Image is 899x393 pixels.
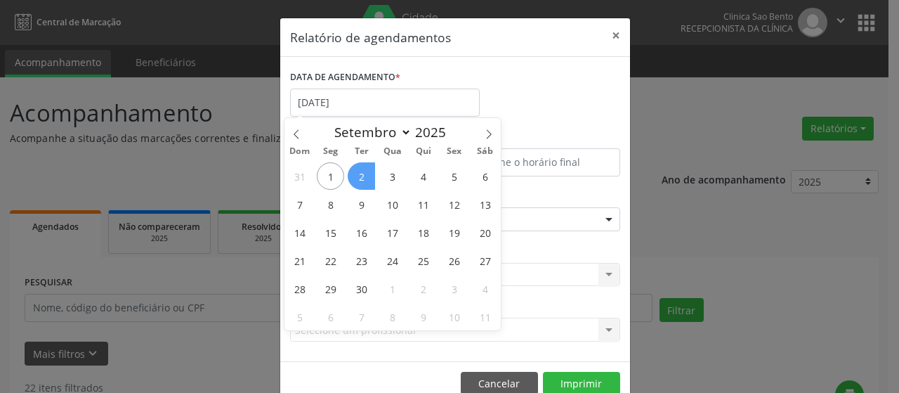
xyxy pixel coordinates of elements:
[409,247,437,274] span: Setembro 25, 2025
[379,191,406,218] span: Setembro 10, 2025
[409,191,437,218] span: Setembro 11, 2025
[348,191,375,218] span: Setembro 9, 2025
[317,191,344,218] span: Setembro 8, 2025
[440,162,468,190] span: Setembro 5, 2025
[470,147,501,156] span: Sáb
[286,303,313,330] span: Outubro 5, 2025
[290,28,451,46] h5: Relatório de agendamentos
[440,275,468,302] span: Outubro 3, 2025
[286,191,313,218] span: Setembro 7, 2025
[317,303,344,330] span: Outubro 6, 2025
[471,219,499,246] span: Setembro 20, 2025
[440,303,468,330] span: Outubro 10, 2025
[317,219,344,246] span: Setembro 15, 2025
[459,148,620,176] input: Selecione o horário final
[440,247,468,274] span: Setembro 26, 2025
[348,219,375,246] span: Setembro 16, 2025
[379,162,406,190] span: Setembro 3, 2025
[409,275,437,302] span: Outubro 2, 2025
[286,247,313,274] span: Setembro 21, 2025
[379,303,406,330] span: Outubro 8, 2025
[471,275,499,302] span: Outubro 4, 2025
[348,275,375,302] span: Setembro 30, 2025
[379,275,406,302] span: Outubro 1, 2025
[409,303,437,330] span: Outubro 9, 2025
[286,275,313,302] span: Setembro 28, 2025
[439,147,470,156] span: Sex
[377,147,408,156] span: Qua
[412,123,458,141] input: Year
[315,147,346,156] span: Seg
[327,122,412,142] select: Month
[286,219,313,246] span: Setembro 14, 2025
[290,89,480,117] input: Selecione uma data ou intervalo
[408,147,439,156] span: Qui
[348,303,375,330] span: Outubro 7, 2025
[286,162,313,190] span: Agosto 31, 2025
[290,67,400,89] label: DATA DE AGENDAMENTO
[284,147,315,156] span: Dom
[471,303,499,330] span: Outubro 11, 2025
[379,219,406,246] span: Setembro 17, 2025
[602,18,630,53] button: Close
[459,127,620,148] label: ATÉ
[317,275,344,302] span: Setembro 29, 2025
[471,191,499,218] span: Setembro 13, 2025
[317,247,344,274] span: Setembro 22, 2025
[348,162,375,190] span: Setembro 2, 2025
[440,191,468,218] span: Setembro 12, 2025
[348,247,375,274] span: Setembro 23, 2025
[346,147,377,156] span: Ter
[409,219,437,246] span: Setembro 18, 2025
[379,247,406,274] span: Setembro 24, 2025
[440,219,468,246] span: Setembro 19, 2025
[409,162,437,190] span: Setembro 4, 2025
[317,162,344,190] span: Setembro 1, 2025
[471,247,499,274] span: Setembro 27, 2025
[471,162,499,190] span: Setembro 6, 2025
